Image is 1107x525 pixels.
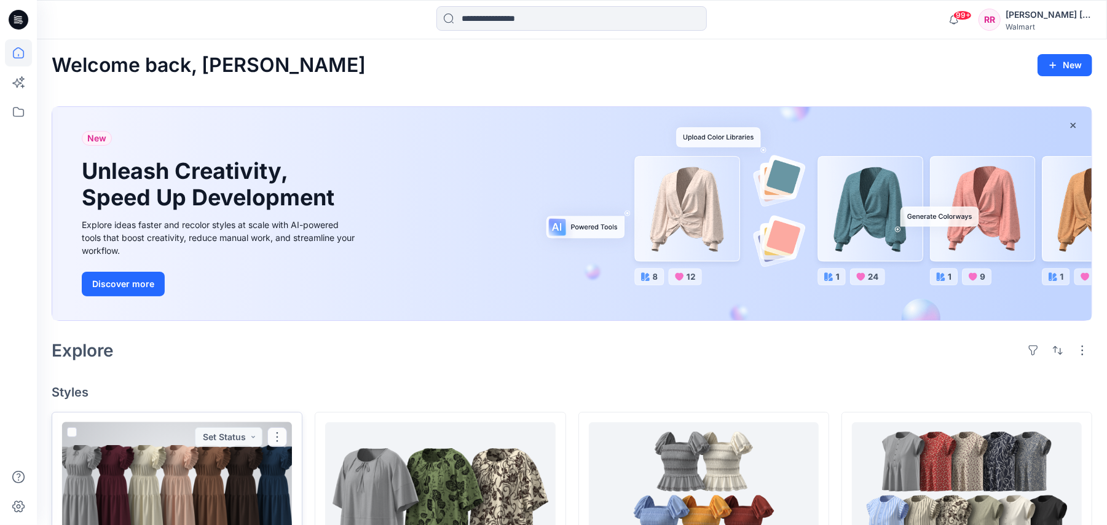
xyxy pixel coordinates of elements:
[82,272,165,296] button: Discover more
[52,54,366,77] h2: Welcome back, [PERSON_NAME]
[979,9,1001,31] div: RR
[1006,22,1092,31] div: Walmart
[52,341,114,360] h2: Explore
[1006,7,1092,22] div: [PERSON_NAME] [PERSON_NAME]
[953,10,972,20] span: 99+
[1038,54,1092,76] button: New
[82,272,358,296] a: Discover more
[87,131,106,146] span: New
[82,218,358,257] div: Explore ideas faster and recolor styles at scale with AI-powered tools that boost creativity, red...
[52,385,1092,400] h4: Styles
[82,158,340,211] h1: Unleash Creativity, Speed Up Development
